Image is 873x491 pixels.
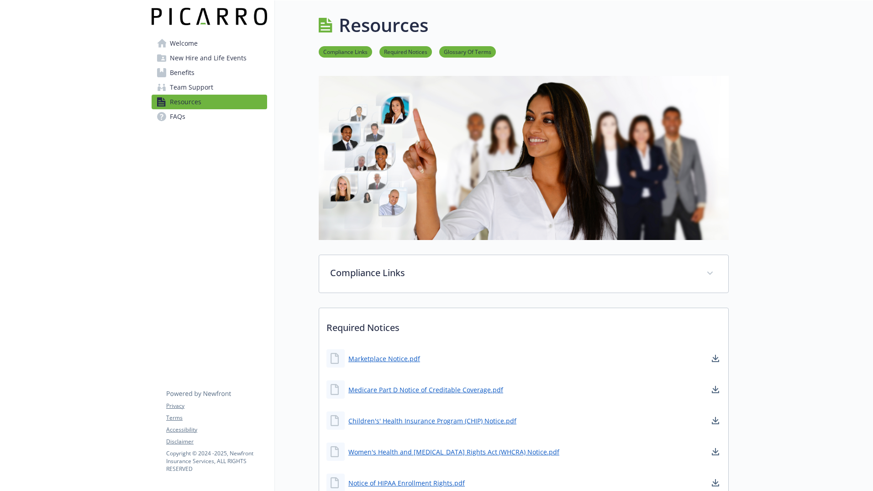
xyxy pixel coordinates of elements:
[152,109,267,124] a: FAQs
[330,266,695,280] p: Compliance Links
[348,416,516,426] a: Children's' Health Insurance Program (CHIP) Notice.pdf
[319,308,728,342] p: Required Notices
[166,414,267,422] a: Terms
[152,95,267,109] a: Resources
[348,354,420,363] a: Marketplace Notice.pdf
[348,385,503,395] a: Medicare Part D Notice of Creditable Coverage.pdf
[319,255,728,293] div: Compliance Links
[439,47,496,56] a: Glossary Of Terms
[319,76,729,240] img: resources page banner
[710,415,721,426] a: download document
[152,65,267,80] a: Benefits
[379,47,432,56] a: Required Notices
[152,36,267,51] a: Welcome
[170,65,195,80] span: Benefits
[710,353,721,364] a: download document
[166,426,267,434] a: Accessibility
[152,80,267,95] a: Team Support
[166,438,267,446] a: Disclaimer
[339,11,428,39] h1: Resources
[166,449,267,473] p: Copyright © 2024 - 2025 , Newfront Insurance Services, ALL RIGHTS RESERVED
[170,51,247,65] span: New Hire and Life Events
[319,47,372,56] a: Compliance Links
[166,402,267,410] a: Privacy
[170,80,213,95] span: Team Support
[710,477,721,488] a: download document
[170,109,185,124] span: FAQs
[348,447,559,457] a: Women's Health and [MEDICAL_DATA] Rights Act (WHCRA) Notice.pdf
[170,36,198,51] span: Welcome
[710,446,721,457] a: download document
[710,384,721,395] a: download document
[170,95,201,109] span: Resources
[348,478,465,488] a: Notice of HIPAA Enrollment Rights.pdf
[152,51,267,65] a: New Hire and Life Events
